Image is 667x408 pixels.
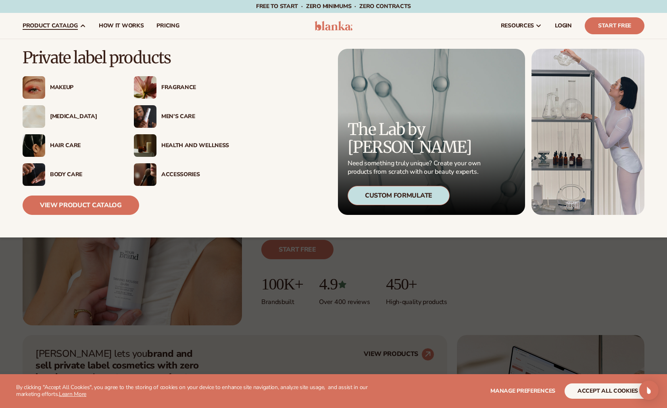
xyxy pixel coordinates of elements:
[156,23,179,29] span: pricing
[338,49,525,215] a: Microscopic product formula. The Lab by [PERSON_NAME] Need something truly unique? Create your ow...
[134,134,229,157] a: Candles and incense on table. Health And Wellness
[23,163,118,186] a: Male hand applying moisturizer. Body Care
[161,84,229,91] div: Fragrance
[23,134,118,157] a: Female hair pulled back with clips. Hair Care
[585,17,644,34] a: Start Free
[50,171,118,178] div: Body Care
[23,23,78,29] span: product catalog
[490,383,555,399] button: Manage preferences
[548,13,578,39] a: LOGIN
[50,84,118,91] div: Makeup
[490,387,555,395] span: Manage preferences
[348,159,483,176] p: Need something truly unique? Create your own products from scratch with our beauty experts.
[50,113,118,120] div: [MEDICAL_DATA]
[23,163,45,186] img: Male hand applying moisturizer.
[150,13,186,39] a: pricing
[99,23,144,29] span: How It Works
[23,105,45,128] img: Cream moisturizer swatch.
[134,76,156,99] img: Pink blooming flower.
[134,163,156,186] img: Female with makeup brush.
[134,163,229,186] a: Female with makeup brush. Accessories
[92,13,150,39] a: How It Works
[494,13,548,39] a: resources
[50,142,118,149] div: Hair Care
[501,23,534,29] span: resources
[348,186,450,205] div: Custom Formulate
[16,384,385,398] p: By clicking "Accept All Cookies", you agree to the storing of cookies on your device to enhance s...
[555,23,572,29] span: LOGIN
[23,76,118,99] a: Female with glitter eye makeup. Makeup
[16,13,92,39] a: product catalog
[161,171,229,178] div: Accessories
[23,196,139,215] a: View Product Catalog
[59,390,86,398] a: Learn More
[134,76,229,99] a: Pink blooming flower. Fragrance
[134,134,156,157] img: Candles and incense on table.
[23,49,229,67] p: Private label products
[639,381,659,400] div: Open Intercom Messenger
[134,105,229,128] a: Male holding moisturizer bottle. Men’s Care
[532,49,644,215] img: Female in lab with equipment.
[161,113,229,120] div: Men’s Care
[256,2,411,10] span: Free to start · ZERO minimums · ZERO contracts
[134,105,156,128] img: Male holding moisturizer bottle.
[23,134,45,157] img: Female hair pulled back with clips.
[23,76,45,99] img: Female with glitter eye makeup.
[315,21,353,31] img: logo
[565,383,651,399] button: accept all cookies
[348,121,483,156] p: The Lab by [PERSON_NAME]
[161,142,229,149] div: Health And Wellness
[23,105,118,128] a: Cream moisturizer swatch. [MEDICAL_DATA]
